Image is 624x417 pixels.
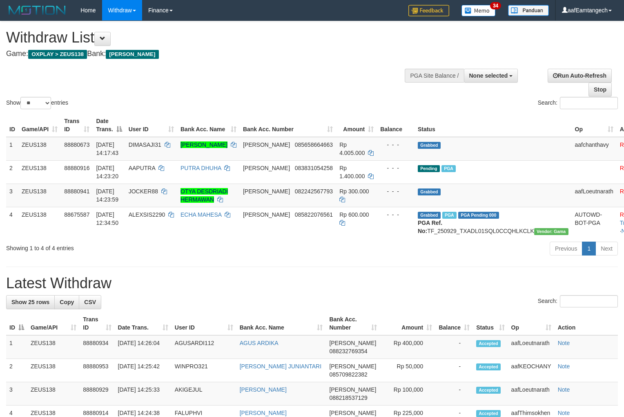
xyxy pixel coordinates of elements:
span: 88880941 [64,188,89,195]
span: Vendor URL: https://trx31.1velocity.biz [534,228,568,235]
span: Accepted [476,340,501,347]
span: Copy 088232769354 to clipboard [329,348,367,354]
span: Copy 085822076561 to clipboard [295,211,333,218]
td: [DATE] 14:25:42 [115,359,172,382]
td: - [435,359,473,382]
td: ZEUS138 [18,160,61,184]
th: Game/API: activate to sort column ascending [27,312,80,335]
th: User ID: activate to sort column ascending [172,312,236,335]
span: 88880673 [64,141,89,148]
th: Trans ID: activate to sort column ascending [61,114,93,137]
td: aafchanthavy [572,137,617,161]
span: [PERSON_NAME] [243,188,290,195]
td: 88880953 [80,359,114,382]
span: [DATE] 14:23:20 [96,165,118,179]
h1: Latest Withdraw [6,275,618,291]
span: Show 25 rows [11,299,49,305]
span: Copy 085658664663 to clipboard [295,141,333,148]
span: OXPLAY > ZEUS138 [28,50,87,59]
td: Rp 400,000 [380,335,435,359]
td: WINPRO321 [172,359,236,382]
td: 2 [6,160,18,184]
span: Copy [60,299,74,305]
div: Showing 1 to 4 of 4 entries [6,241,254,252]
td: [DATE] 14:25:33 [115,382,172,406]
span: Rp 600.000 [339,211,369,218]
span: None selected [469,72,508,79]
label: Search: [538,97,618,109]
th: Date Trans.: activate to sort column descending [93,114,125,137]
span: Rp 300.000 [339,188,369,195]
span: Accepted [476,387,501,394]
td: Rp 50,000 [380,359,435,382]
span: 88675587 [64,211,89,218]
a: Next [595,242,618,256]
a: Note [558,386,570,393]
td: ZEUS138 [18,207,61,238]
span: Grabbed [418,188,441,195]
span: [PERSON_NAME] [243,165,290,171]
td: 3 [6,382,27,406]
a: Run Auto-Refresh [548,69,612,83]
div: - - - [380,211,411,219]
td: aafLoeutnarath [508,382,555,406]
th: Status [415,114,572,137]
span: Accepted [476,363,501,370]
a: Previous [550,242,582,256]
a: [PERSON_NAME] [181,141,227,148]
a: ECHA MAHESA [181,211,221,218]
td: aafLoeutnarath [508,335,555,359]
td: aafLoeutnarath [572,184,617,207]
th: Date Trans.: activate to sort column ascending [115,312,172,335]
a: Stop [588,83,612,96]
th: Action [555,312,618,335]
span: [PERSON_NAME] [243,141,290,148]
div: - - - [380,164,411,172]
img: panduan.png [508,5,549,16]
a: PUTRA DHUHA [181,165,221,171]
a: Note [558,340,570,346]
span: CSV [84,299,96,305]
span: Accepted [476,410,501,417]
td: TF_250929_TXADL01SQL0CCQHLKCLK [415,207,572,238]
span: PGA Pending [458,212,499,219]
span: [PERSON_NAME] [329,386,376,393]
div: PGA Site Balance / [405,69,464,83]
button: None selected [464,69,518,83]
span: [PERSON_NAME] [329,410,376,416]
span: Copy 088218537129 to clipboard [329,395,367,401]
th: Game/API: activate to sort column ascending [18,114,61,137]
input: Search: [560,295,618,307]
td: ZEUS138 [27,335,80,359]
label: Search: [538,295,618,307]
th: Bank Acc. Number: activate to sort column ascending [326,312,380,335]
td: ZEUS138 [18,137,61,161]
a: Note [558,410,570,416]
th: Op: activate to sort column ascending [508,312,555,335]
span: [PERSON_NAME] [106,50,158,59]
span: [DATE] 14:17:43 [96,141,118,156]
span: ALEXSIS2290 [129,211,165,218]
a: [PERSON_NAME] [240,410,287,416]
select: Showentries [20,97,51,109]
span: AAPUTRA [129,165,155,171]
span: Rp 1.400.000 [339,165,365,179]
td: ZEUS138 [27,359,80,382]
th: Amount: activate to sort column ascending [380,312,435,335]
td: - [435,382,473,406]
span: Marked by aafpengsreynich [442,212,457,219]
td: AGUSARDI112 [172,335,236,359]
td: 1 [6,137,18,161]
th: Amount: activate to sort column ascending [336,114,377,137]
th: User ID: activate to sort column ascending [125,114,177,137]
div: - - - [380,141,411,149]
td: 4 [6,207,18,238]
h4: Game: Bank: [6,50,408,58]
img: Button%20Memo.svg [461,5,496,16]
span: [PERSON_NAME] [329,340,376,346]
span: [DATE] 12:34:50 [96,211,118,226]
span: [PERSON_NAME] [243,211,290,218]
span: DIMASAJI31 [129,141,161,148]
td: 3 [6,184,18,207]
label: Show entries [6,97,68,109]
